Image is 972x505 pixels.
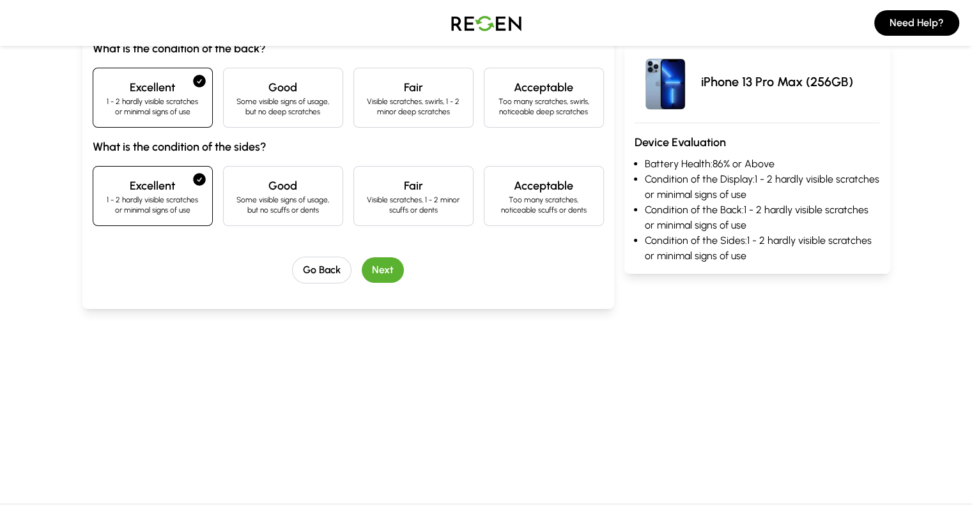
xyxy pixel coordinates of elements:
p: Some visible signs of usage, but no scuffs or dents [234,195,332,215]
p: Too many scratches, swirls, noticeable deep scratches [495,96,593,117]
button: Go Back [292,257,351,283]
p: Too many scratches, noticeable scuffs or dents [495,195,593,215]
h4: Fair [364,177,463,195]
li: Condition of the Back: 1 - 2 hardly visible scratches or minimal signs of use [645,202,880,233]
p: Visible scratches, swirls, 1 - 2 minor deep scratches [364,96,463,117]
h4: Good [234,79,332,96]
h4: Acceptable [495,79,593,96]
li: Battery Health: 86% or Above [645,156,880,172]
h3: Device Evaluation [635,133,880,151]
img: iPhone 13 Pro Max [635,51,696,112]
button: Next [362,257,404,283]
h4: Acceptable [495,177,593,195]
h4: Good [234,177,332,195]
li: Condition of the Display: 1 - 2 hardly visible scratches or minimal signs of use [645,172,880,202]
h4: Excellent [104,177,202,195]
p: iPhone 13 Pro Max (256GB) [701,73,853,91]
p: 1 - 2 hardly visible scratches or minimal signs of use [104,195,202,215]
p: Some visible signs of usage, but no deep scratches [234,96,332,117]
p: Visible scratches, 1 - 2 minor scuffs or dents [364,195,463,215]
p: 1 - 2 hardly visible scratches or minimal signs of use [104,96,202,117]
li: Condition of the Sides: 1 - 2 hardly visible scratches or minimal signs of use [645,233,880,264]
h3: What is the condition of the sides? [93,138,604,156]
img: Logo [442,5,531,41]
button: Need Help? [874,10,959,36]
h4: Fair [364,79,463,96]
h3: What is the condition of the back? [93,40,604,57]
h4: Excellent [104,79,202,96]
